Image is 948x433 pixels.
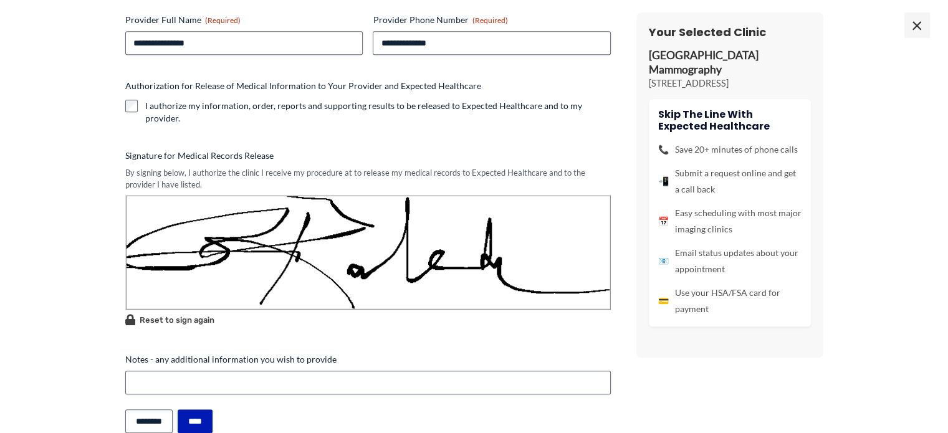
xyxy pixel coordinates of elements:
li: Submit a request online and get a call back [658,165,802,197]
li: Email status updates about your appointment [658,245,802,277]
span: 📞 [658,141,669,158]
span: × [904,12,929,37]
span: (Required) [205,16,241,25]
label: Provider Phone Number [373,14,611,26]
li: Save 20+ minutes of phone calls [658,141,802,158]
li: Easy scheduling with most major imaging clinics [658,205,802,237]
label: Notes - any additional information you wish to provide [125,353,611,366]
span: (Required) [472,16,507,25]
img: Signature Image [125,195,611,309]
span: 📅 [658,213,669,229]
button: Reset to sign again [125,313,214,328]
p: [STREET_ADDRESS] [649,77,811,90]
legend: Authorization for Release of Medical Information to Your Provider and Expected Healthcare [125,80,481,92]
p: [GEOGRAPHIC_DATA] Mammography [649,49,811,77]
div: By signing below, I authorize the clinic I receive my procedure at to release my medical records ... [125,167,611,190]
h3: Your Selected Clinic [649,25,811,39]
span: 💳 [658,293,669,309]
li: Use your HSA/FSA card for payment [658,285,802,317]
label: Signature for Medical Records Release [125,150,611,162]
span: 📧 [658,253,669,269]
label: Provider Full Name [125,14,363,26]
span: 📲 [658,173,669,189]
label: I authorize my information, order, reports and supporting results to be released to Expected Heal... [145,100,611,125]
h4: Skip the line with Expected Healthcare [658,108,802,132]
